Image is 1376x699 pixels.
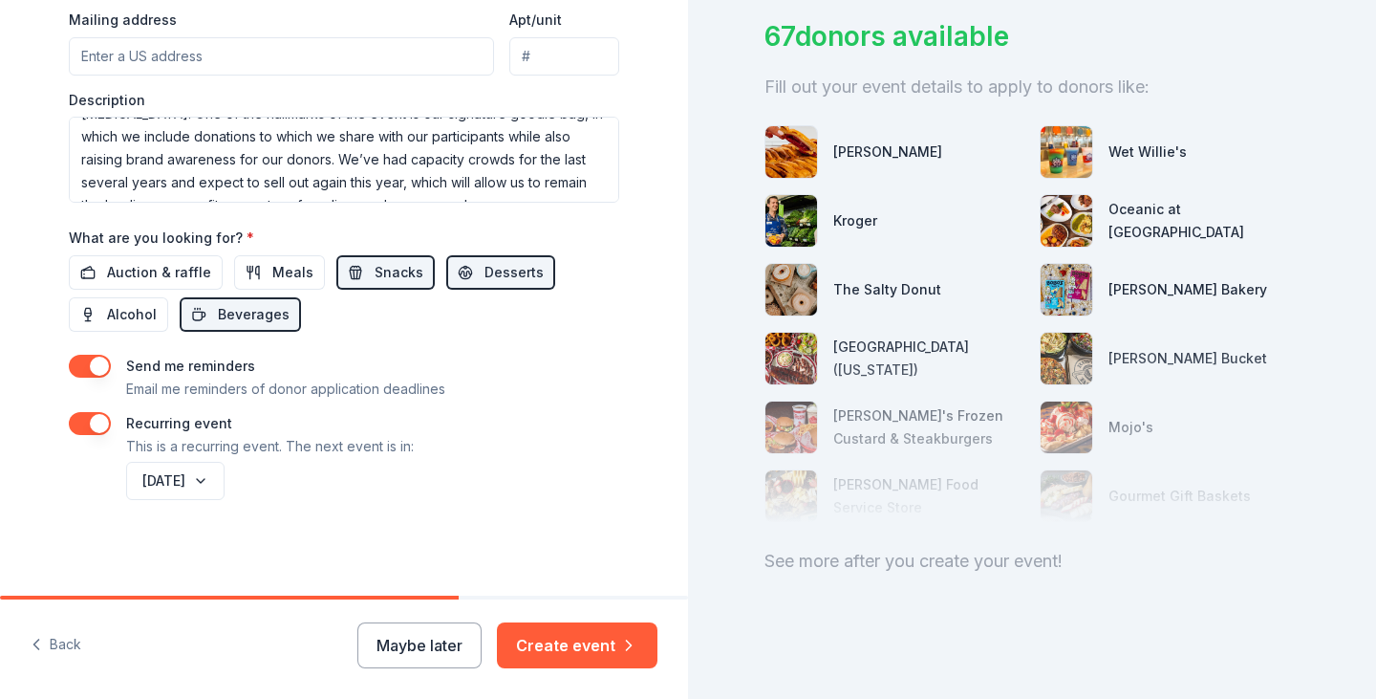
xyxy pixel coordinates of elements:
div: See more after you create your event! [764,546,1300,577]
div: The Salty Donut [833,278,941,301]
label: What are you looking for? [69,229,254,248]
button: Beverages [180,297,301,332]
button: Auction & raffle [69,255,223,290]
label: Description [69,91,145,110]
textarea: The Annual [PERSON_NAME]'s Hope Reason to Run 5K held at the beautiful [PERSON_NAME][GEOGRAPHIC_D... [69,117,619,203]
span: Meals [272,261,313,284]
img: photo for Wet Willie's [1041,126,1092,178]
button: Maybe later [357,623,482,668]
img: photo for Bobo's Bakery [1041,264,1092,316]
img: photo for Kroger [765,195,817,247]
div: 67 donors available [764,16,1300,56]
div: Kroger [833,209,877,232]
span: Auction & raffle [107,261,211,284]
input: # [509,37,619,76]
button: Desserts [446,255,555,290]
img: photo for Oceanic at Pompano Beach [1041,195,1092,247]
input: Enter a US address [69,37,494,76]
button: [DATE] [126,462,225,500]
label: Recurring event [126,415,232,431]
button: Meals [234,255,325,290]
img: photo for Vicky Bakery [765,126,817,178]
div: Oceanic at [GEOGRAPHIC_DATA] [1108,198,1300,244]
button: Back [31,625,81,666]
label: Apt/unit [509,11,562,30]
div: [PERSON_NAME] [833,141,942,164]
label: Send me reminders [126,358,255,374]
button: Alcohol [69,297,168,332]
span: Alcohol [107,303,157,326]
span: Beverages [218,303,290,326]
p: Email me reminders of donor application deadlines [126,378,445,401]
label: Mailing address [69,11,177,30]
span: Snacks [375,261,423,284]
span: Desserts [484,261,544,284]
button: Snacks [336,255,435,290]
button: Create event [497,623,657,668]
div: Wet Willie's [1108,141,1187,164]
div: [PERSON_NAME] Bakery [1108,278,1267,301]
div: Fill out your event details to apply to donors like: [764,72,1300,102]
p: This is a recurring event. The next event is in: [126,435,414,458]
img: photo for The Salty Donut [765,264,817,316]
